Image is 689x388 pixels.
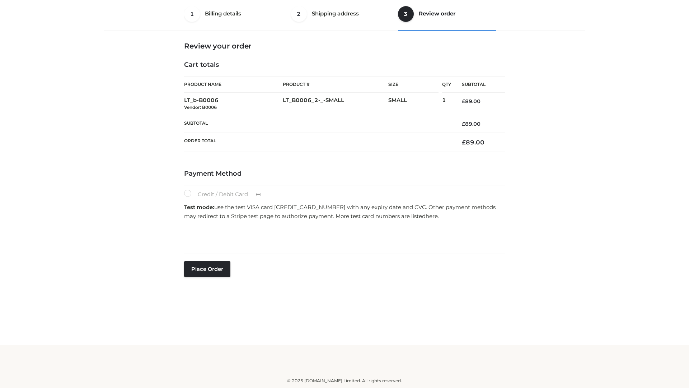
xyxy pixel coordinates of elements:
iframe: Secure payment input frame [183,223,503,249]
img: Credit / Debit Card [252,190,265,199]
th: Subtotal [184,115,451,133]
th: Subtotal [451,77,505,93]
th: Size [388,77,439,93]
th: Qty [442,76,451,93]
th: Product Name [184,76,283,93]
td: SMALL [388,93,442,115]
span: £ [462,139,466,146]
label: Credit / Debit Card [184,190,268,199]
small: Vendor: B0006 [184,105,217,110]
span: £ [462,98,465,105]
strong: Test mode: [184,204,214,211]
p: use the test VISA card [CREDIT_CARD_NUMBER] with any expiry date and CVC. Other payment methods m... [184,203,505,221]
bdi: 89.00 [462,121,481,127]
td: 1 [442,93,451,115]
th: Product # [283,76,388,93]
a: here [426,213,438,220]
bdi: 89.00 [462,98,481,105]
h4: Cart totals [184,61,505,69]
h3: Review your order [184,42,505,50]
bdi: 89.00 [462,139,484,146]
td: LT_b-B0006 [184,93,283,115]
button: Place order [184,261,230,277]
div: © 2025 [DOMAIN_NAME] Limited. All rights reserved. [107,377,582,384]
span: £ [462,121,465,127]
th: Order Total [184,133,451,152]
h4: Payment Method [184,170,505,178]
td: LT_B0006_2-_-SMALL [283,93,388,115]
